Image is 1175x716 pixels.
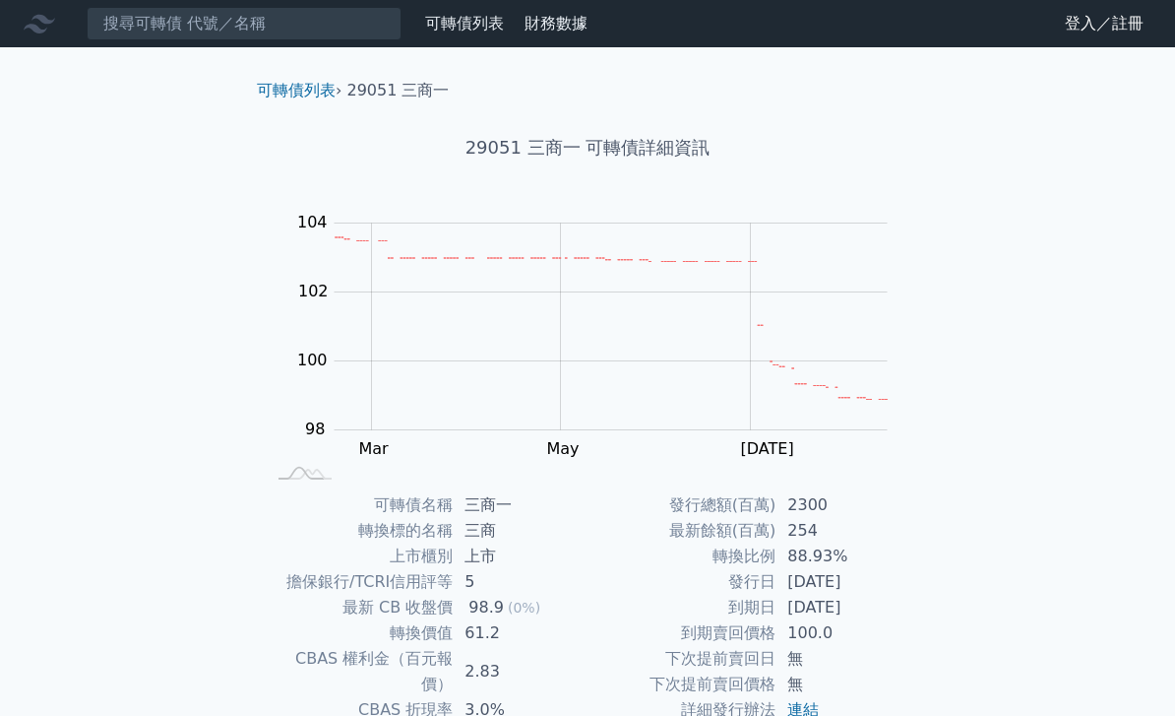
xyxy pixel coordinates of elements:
[287,213,917,458] g: Chart
[305,420,325,438] tspan: 98
[335,237,887,400] g: Series
[257,79,341,102] li: ›
[775,646,910,672] td: 無
[525,14,587,33] a: 財務數據
[587,646,775,672] td: 下次提前賣回日
[587,518,775,544] td: 最新餘額(百萬)
[587,544,775,569] td: 轉換比例
[775,492,910,518] td: 2300
[464,595,508,620] div: 98.9
[265,492,453,518] td: 可轉債名稱
[297,351,328,369] tspan: 100
[587,620,775,646] td: 到期賣回價格
[425,14,504,33] a: 可轉債列表
[347,79,450,102] li: 29051 三商一
[587,595,775,620] td: 到期日
[265,620,453,646] td: 轉換價值
[453,569,587,595] td: 5
[453,518,587,544] td: 三商
[775,672,910,697] td: 無
[87,7,402,40] input: 搜尋可轉債 代號／名稱
[298,282,329,300] tspan: 102
[587,569,775,595] td: 發行日
[453,492,587,518] td: 三商一
[453,646,587,697] td: 2.83
[775,518,910,544] td: 254
[241,134,934,162] h1: 29051 三商一 可轉債詳細資訊
[1049,8,1159,39] a: 登入／註冊
[297,213,328,231] tspan: 104
[358,439,389,458] tspan: Mar
[453,544,587,569] td: 上市
[265,544,453,569] td: 上市櫃別
[265,595,453,620] td: 最新 CB 收盤價
[546,439,579,458] tspan: May
[257,81,336,99] a: 可轉債列表
[775,544,910,569] td: 88.93%
[508,600,540,616] span: (0%)
[587,492,775,518] td: 發行總額(百萬)
[265,646,453,697] td: CBAS 權利金（百元報價）
[775,595,910,620] td: [DATE]
[265,569,453,595] td: 擔保銀行/TCRI信用評等
[265,518,453,544] td: 轉換標的名稱
[775,620,910,646] td: 100.0
[741,439,794,458] tspan: [DATE]
[587,672,775,697] td: 下次提前賣回價格
[453,620,587,646] td: 61.2
[775,569,910,595] td: [DATE]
